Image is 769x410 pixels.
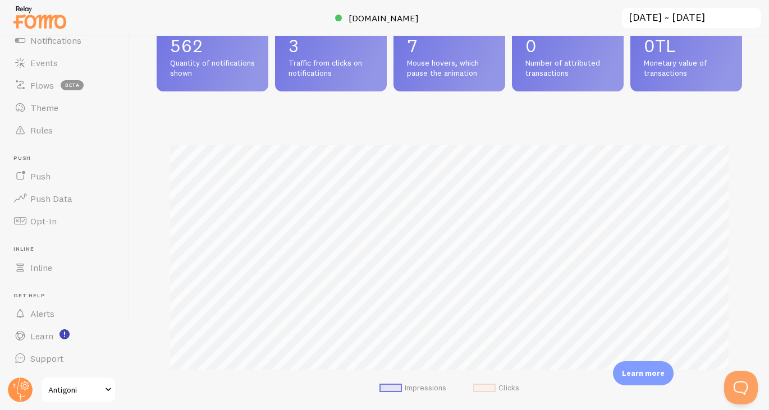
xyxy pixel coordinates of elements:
a: Support [7,347,122,370]
span: Support [30,353,63,364]
a: Learn [7,325,122,347]
span: Traffic from clicks on notifications [289,58,373,78]
span: Opt-In [30,215,57,227]
li: Clicks [473,383,519,393]
span: Push Data [30,193,72,204]
p: 7 [407,37,492,55]
a: Inline [7,256,122,279]
a: Push [7,165,122,187]
p: Learn more [622,368,665,379]
a: Flows beta [7,74,122,96]
span: Alerts [30,308,54,319]
a: Alerts [7,302,122,325]
span: 0TL [644,35,676,57]
span: Push [13,155,122,162]
span: Antigoni [48,383,102,397]
span: Push [30,171,51,182]
span: Inline [13,246,122,253]
span: Theme [30,102,58,113]
img: fomo-relay-logo-orange.svg [12,3,68,31]
span: Rules [30,125,53,136]
p: 0 [525,37,610,55]
a: Push Data [7,187,122,210]
a: Theme [7,96,122,119]
a: Rules [7,119,122,141]
span: Get Help [13,292,122,300]
span: Notifications [30,35,81,46]
iframe: Help Scout Beacon - Open [724,371,758,404]
span: beta [61,80,84,90]
span: Number of attributed transactions [525,58,610,78]
div: Learn more [613,361,674,385]
p: 3 [289,37,373,55]
span: Quantity of notifications shown [170,58,255,78]
svg: <p>Watch New Feature Tutorials!</p> [59,329,70,339]
a: Antigoni [40,376,116,403]
li: Impressions [379,383,446,393]
a: Opt-In [7,210,122,232]
span: Flows [30,80,54,91]
a: Events [7,52,122,74]
a: Notifications [7,29,122,52]
span: Inline [30,262,52,273]
span: Learn [30,330,53,342]
span: Mouse hovers, which pause the animation [407,58,492,78]
span: Events [30,57,58,68]
p: 562 [170,37,255,55]
span: Monetary value of transactions [644,58,729,78]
